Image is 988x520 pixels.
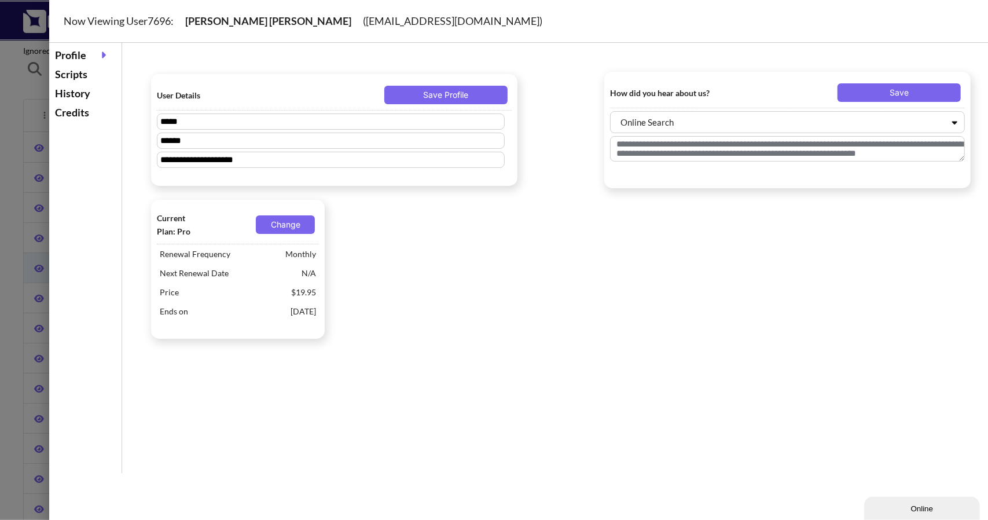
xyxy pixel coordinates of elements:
span: Renewal Frequency [157,244,282,263]
button: Save Profile [384,86,508,104]
div: History [52,84,119,103]
span: Current Plan: Pro [157,211,204,238]
span: Next Renewal Date [157,263,299,283]
span: $19.95 [288,283,319,302]
button: Change [256,215,315,234]
span: [PERSON_NAME] [PERSON_NAME] [174,14,363,27]
div: Scripts [52,65,119,84]
span: [DATE] [288,302,319,321]
span: How did you hear about us? [610,86,722,100]
div: Profile [52,46,119,65]
span: N/A [299,263,319,283]
span: User Details [157,89,269,102]
span: Ends on [157,302,288,321]
span: Price [157,283,288,302]
iframe: chat widget [864,495,982,520]
button: Save [838,83,961,102]
span: Monthly [282,244,319,263]
div: Credits [52,103,119,122]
